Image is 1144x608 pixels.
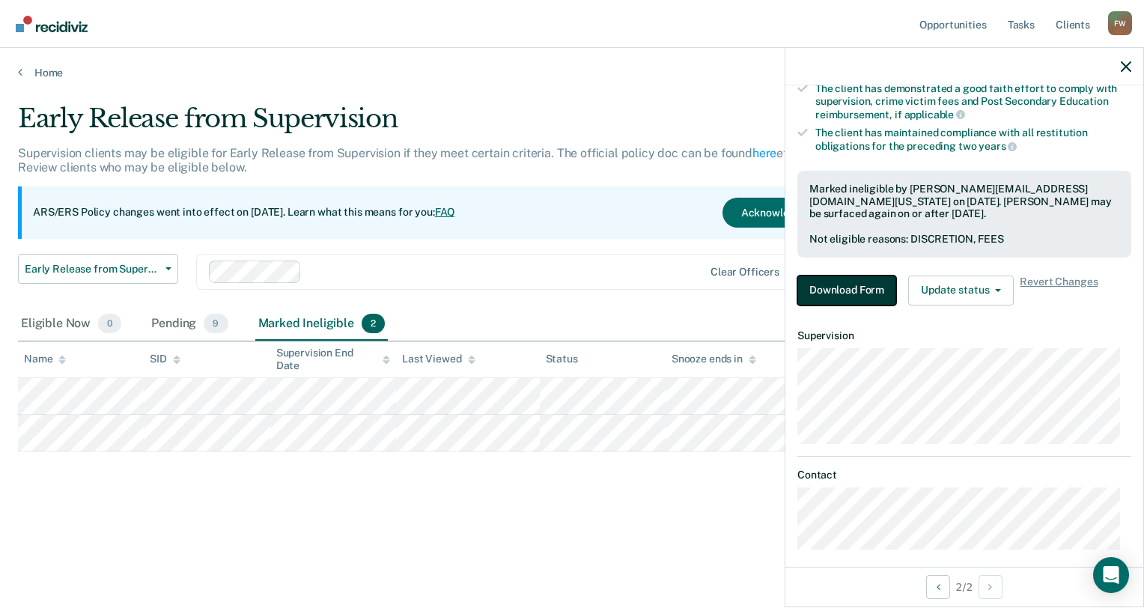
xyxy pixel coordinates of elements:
[362,314,385,333] span: 2
[18,103,876,146] div: Early Release from Supervision
[926,575,950,599] button: Previous Opportunity
[672,353,756,365] div: Snooze ends in
[979,575,1002,599] button: Next Opportunity
[722,198,865,228] button: Acknowledge & Close
[979,140,1017,152] span: years
[1093,557,1129,593] div: Open Intercom Messenger
[276,347,390,372] div: Supervision End Date
[18,146,868,174] p: Supervision clients may be eligible for Early Release from Supervision if they meet certain crite...
[797,276,896,305] button: Download Form
[797,276,902,305] a: Navigate to form link
[435,206,456,218] a: FAQ
[1020,276,1098,305] span: Revert Changes
[33,205,455,220] p: ARS/ERS Policy changes went into effect on [DATE]. Learn what this means for you:
[797,329,1131,342] dt: Supervision
[148,308,231,341] div: Pending
[546,353,578,365] div: Status
[1108,11,1132,35] button: Profile dropdown button
[98,314,121,333] span: 0
[204,314,228,333] span: 9
[24,353,66,365] div: Name
[402,353,475,365] div: Last Viewed
[25,263,159,276] span: Early Release from Supervision
[18,308,124,341] div: Eligible Now
[711,266,779,279] div: Clear officers
[809,233,1119,246] div: Not eligible reasons: DISCRETION, FEES
[150,353,180,365] div: SID
[815,127,1131,152] div: The client has maintained compliance with all restitution obligations for the preceding two
[908,276,1014,305] button: Update status
[18,66,1126,79] a: Home
[904,109,965,121] span: applicable
[255,308,389,341] div: Marked Ineligible
[752,146,776,160] a: here
[815,82,1131,121] div: The client has demonstrated a good faith effort to comply with supervision, crime victim fees and...
[797,469,1131,481] dt: Contact
[16,16,88,32] img: Recidiviz
[1108,11,1132,35] div: F W
[809,183,1119,220] div: Marked ineligible by [PERSON_NAME][EMAIL_ADDRESS][DOMAIN_NAME][US_STATE] on [DATE]. [PERSON_NAME]...
[785,567,1143,607] div: 2 / 2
